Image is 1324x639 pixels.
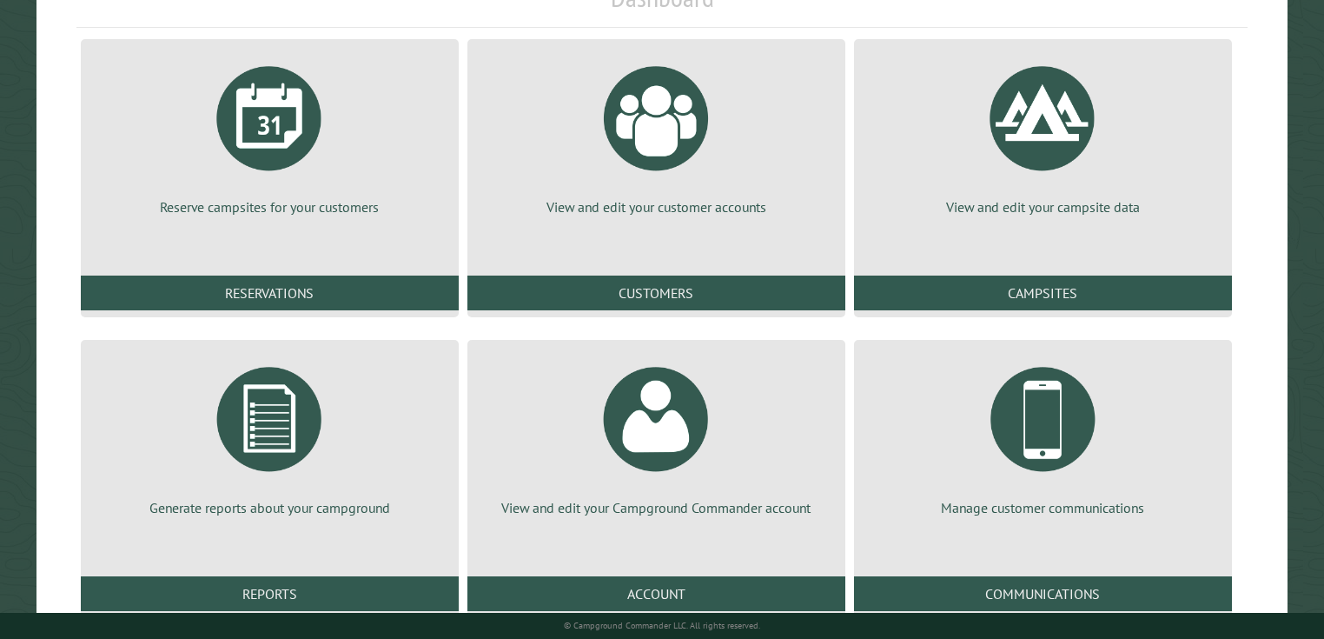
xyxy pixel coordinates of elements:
[488,197,824,216] p: View and edit your customer accounts
[875,197,1211,216] p: View and edit your campsite data
[488,354,824,517] a: View and edit your Campground Commander account
[102,498,438,517] p: Generate reports about your campground
[488,498,824,517] p: View and edit your Campground Commander account
[875,53,1211,216] a: View and edit your campsite data
[488,53,824,216] a: View and edit your customer accounts
[875,354,1211,517] a: Manage customer communications
[102,354,438,517] a: Generate reports about your campground
[875,498,1211,517] p: Manage customer communications
[467,576,845,611] a: Account
[854,276,1232,310] a: Campsites
[564,620,760,631] small: © Campground Commander LLC. All rights reserved.
[102,53,438,216] a: Reserve campsites for your customers
[81,576,459,611] a: Reports
[467,276,845,310] a: Customers
[102,197,438,216] p: Reserve campsites for your customers
[81,276,459,310] a: Reservations
[854,576,1232,611] a: Communications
